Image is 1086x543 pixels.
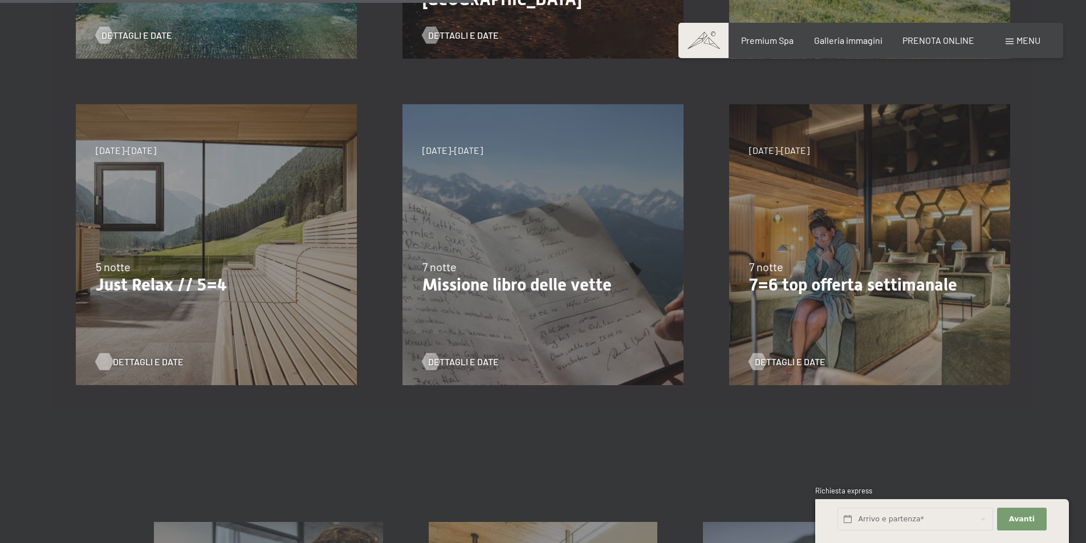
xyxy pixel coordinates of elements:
[749,275,990,295] p: 7=6 top offerta settimanale
[814,35,882,46] a: Galleria immagini
[422,356,499,368] a: Dettagli e Date
[749,356,825,368] a: Dettagli e Date
[422,29,499,42] a: Dettagli e Date
[755,356,825,368] span: Dettagli e Date
[815,486,872,495] span: Richiesta express
[96,29,172,42] a: Dettagli e Date
[741,35,794,46] a: Premium Spa
[422,260,457,273] span: 7 notte
[422,144,483,157] span: [DATE]-[DATE]
[96,356,172,368] a: Dettagli e Date
[428,29,499,42] span: Dettagli e Date
[422,275,664,295] p: Missione libro delle vette
[1016,35,1040,46] span: Menu
[902,35,974,46] a: PRENOTA ONLINE
[96,144,156,157] span: [DATE]-[DATE]
[96,260,131,273] span: 5 notte
[749,144,810,157] span: [DATE]-[DATE]
[428,356,499,368] span: Dettagli e Date
[101,29,172,42] span: Dettagli e Date
[113,356,184,368] span: Dettagli e Date
[96,275,337,295] p: Just Relax // 5=4
[749,260,783,273] span: 7 notte
[997,508,1046,531] button: Avanti
[1009,514,1035,524] span: Avanti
